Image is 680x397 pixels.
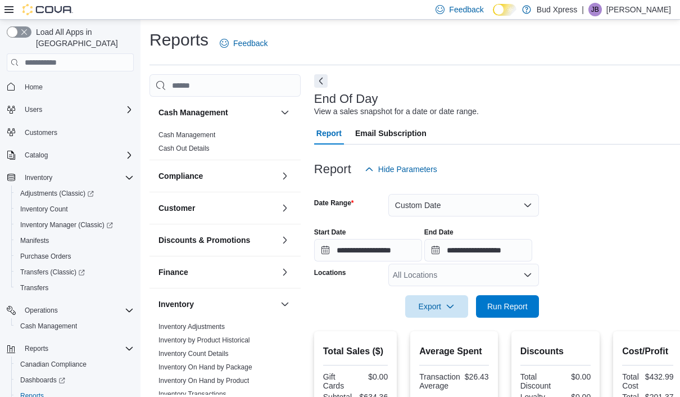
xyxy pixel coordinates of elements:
button: Run Report [476,295,539,318]
span: Email Subscription [355,122,427,145]
input: Dark Mode [493,4,516,16]
p: | [582,3,584,16]
button: Finance [158,267,276,278]
span: Users [20,103,134,116]
a: Inventory Adjustments [158,323,225,331]
button: Cash Management [158,107,276,118]
button: Next [314,74,328,88]
h2: Total Sales ($) [323,345,388,358]
span: Canadian Compliance [20,360,87,369]
a: Inventory Manager (Classic) [11,217,138,233]
span: Operations [25,306,58,315]
span: Purchase Orders [20,252,71,261]
button: Catalog [2,147,138,163]
p: Bud Xpress [537,3,577,16]
a: Inventory Count Details [158,350,229,358]
button: Users [2,102,138,118]
div: Total Cost [622,372,641,390]
button: Inventory [278,297,292,311]
span: Report [316,122,342,145]
span: Inventory [20,171,134,184]
h1: Reports [149,29,208,51]
span: Hide Parameters [378,164,437,175]
button: Transfers [11,280,138,296]
a: Purchase Orders [16,250,76,263]
a: Dashboards [16,373,70,387]
label: End Date [424,228,454,237]
h3: Discounts & Promotions [158,234,250,246]
button: Compliance [278,169,292,183]
div: Transaction Average [419,372,460,390]
a: Transfers [16,281,53,295]
a: Dashboards [11,372,138,388]
span: Cash Management [20,322,77,331]
a: Inventory On Hand by Package [158,363,252,371]
span: Canadian Compliance [16,358,134,371]
a: Home [20,80,47,94]
div: $26.43 [465,372,489,381]
button: Customer [158,202,276,214]
input: Press the down key to open a popover containing a calendar. [314,239,422,261]
h2: Discounts [520,345,591,358]
label: Start Date [314,228,346,237]
span: Home [20,79,134,93]
button: Finance [278,265,292,279]
h3: Customer [158,202,195,214]
h2: Cost/Profit [622,345,673,358]
button: Open list of options [523,270,532,279]
label: Locations [314,268,346,277]
span: Transfers (Classic) [16,265,134,279]
button: Home [2,78,138,94]
span: Customers [25,128,57,137]
button: Inventory [20,171,57,184]
h3: Report [314,163,351,176]
span: Adjustments (Classic) [20,189,94,198]
span: Adjustments (Classic) [16,187,134,200]
img: Cova [22,4,73,15]
h3: Compliance [158,170,203,182]
button: Discounts & Promotions [278,233,292,247]
button: Cash Management [11,318,138,334]
span: Load All Apps in [GEOGRAPHIC_DATA] [31,26,134,49]
button: Operations [20,304,62,317]
a: Inventory On Hand by Product [158,377,249,385]
button: Customers [2,124,138,141]
div: Cash Management [149,128,301,160]
h2: Average Spent [419,345,488,358]
h3: Inventory [158,299,194,310]
div: $0.00 [357,372,388,381]
span: Cash Management [16,319,134,333]
button: Canadian Compliance [11,357,138,372]
a: Feedback [215,32,272,55]
button: Manifests [11,233,138,249]
span: Inventory Manager (Classic) [16,218,134,232]
h3: Finance [158,267,188,278]
button: Export [405,295,468,318]
a: Adjustments (Classic) [16,187,98,200]
span: Users [25,105,42,114]
label: Date Range [314,198,354,207]
a: Customers [20,126,62,139]
span: Manifests [20,236,49,245]
span: Operations [20,304,134,317]
span: Home [25,83,43,92]
a: Canadian Compliance [16,358,91,371]
span: Run Report [487,301,528,312]
a: Cash Management [158,131,215,139]
div: $0.00 [557,372,591,381]
button: Compliance [158,170,276,182]
span: Feedback [233,38,268,49]
button: Customer [278,201,292,215]
span: Reports [20,342,134,355]
div: Gift Cards [323,372,353,390]
button: Inventory Count [11,201,138,217]
div: Total Discount [520,372,554,390]
button: Operations [2,303,138,318]
span: Customers [20,125,134,139]
a: Transfers (Classic) [16,265,89,279]
a: Transfers (Classic) [11,264,138,280]
span: Manifests [16,234,134,247]
button: Users [20,103,47,116]
p: [PERSON_NAME] [606,3,671,16]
